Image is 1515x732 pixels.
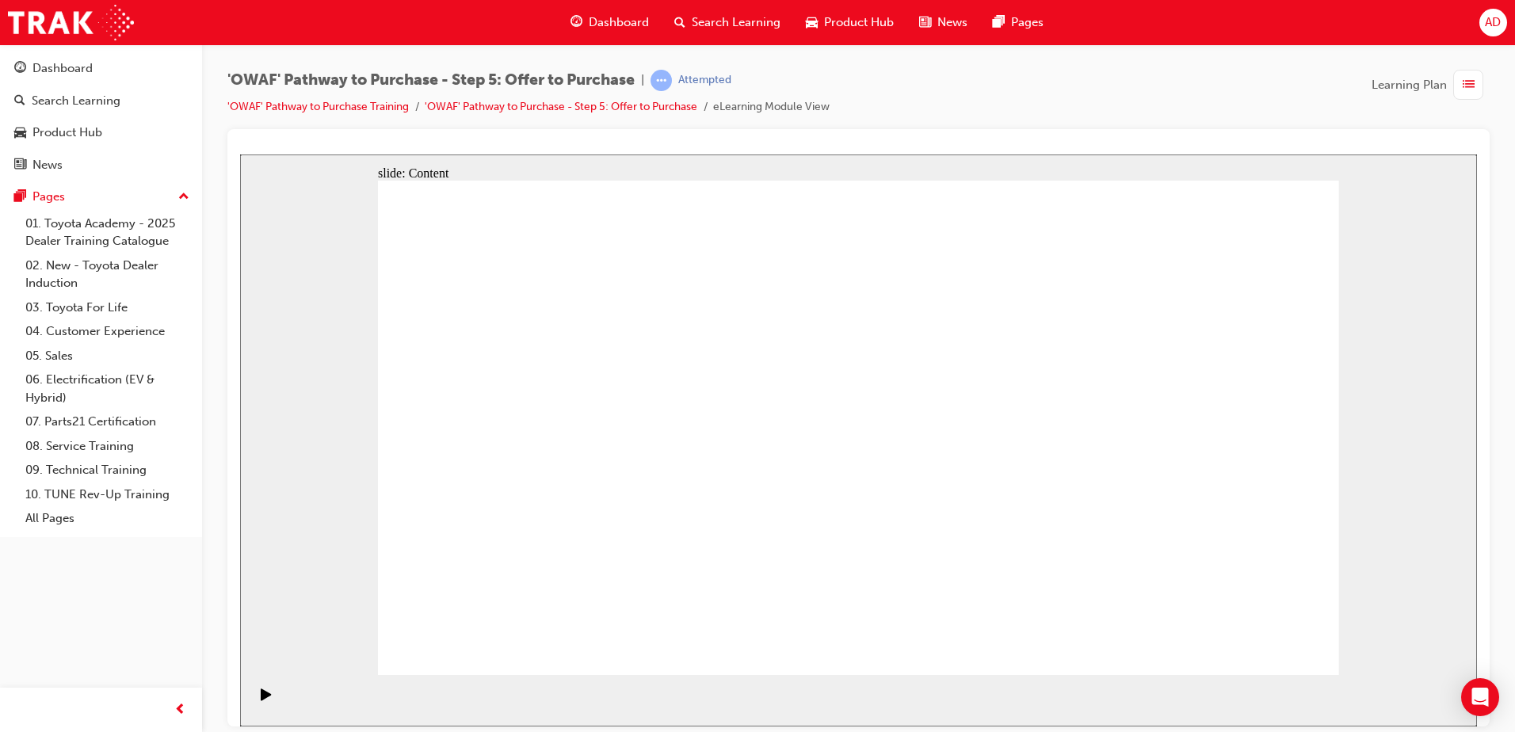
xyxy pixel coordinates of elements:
span: AD [1485,13,1501,32]
button: Pages [6,182,196,212]
a: 01. Toyota Academy - 2025 Dealer Training Catalogue [19,212,196,254]
span: Product Hub [824,13,894,32]
span: guage-icon [571,13,582,32]
span: up-icon [178,187,189,208]
div: News [32,156,63,174]
a: Product Hub [6,118,196,147]
div: Search Learning [32,92,120,110]
a: guage-iconDashboard [558,6,662,39]
button: Learning Plan [1372,70,1490,100]
div: Dashboard [32,59,93,78]
a: 06. Electrification (EV & Hybrid) [19,368,196,410]
span: list-icon [1463,75,1475,95]
span: pages-icon [14,190,26,204]
span: Search Learning [692,13,780,32]
span: car-icon [806,13,818,32]
a: 10. TUNE Rev-Up Training [19,482,196,507]
a: 'OWAF' Pathway to Purchase Training [227,100,409,113]
span: Dashboard [589,13,649,32]
span: | [641,71,644,90]
a: 03. Toyota For Life [19,295,196,320]
span: guage-icon [14,62,26,76]
span: Learning Plan [1372,76,1447,94]
span: 'OWAF' Pathway to Purchase - Step 5: Offer to Purchase [227,71,635,90]
span: search-icon [14,94,25,109]
a: 05. Sales [19,344,196,368]
a: 08. Service Training [19,434,196,459]
span: learningRecordVerb_ATTEMPT-icon [651,70,672,91]
div: Pages [32,188,65,206]
img: Trak [8,5,134,40]
a: 02. New - Toyota Dealer Induction [19,254,196,295]
div: playback controls [8,520,35,572]
button: DashboardSearch LearningProduct HubNews [6,51,196,182]
span: prev-icon [174,700,186,720]
span: news-icon [14,158,26,173]
a: Search Learning [6,86,196,116]
li: eLearning Module View [713,98,830,116]
a: All Pages [19,506,196,531]
div: Attempted [678,73,731,88]
a: news-iconNews [906,6,980,39]
span: Pages [1011,13,1044,32]
a: 07. Parts21 Certification [19,410,196,434]
a: Dashboard [6,54,196,83]
a: News [6,151,196,180]
a: search-iconSearch Learning [662,6,793,39]
button: AD [1479,9,1507,36]
a: 'OWAF' Pathway to Purchase - Step 5: Offer to Purchase [425,100,697,113]
a: pages-iconPages [980,6,1056,39]
span: news-icon [919,13,931,32]
span: pages-icon [993,13,1005,32]
a: 09. Technical Training [19,458,196,482]
a: car-iconProduct Hub [793,6,906,39]
span: search-icon [674,13,685,32]
button: Play (Ctrl+Alt+P) [8,533,35,560]
a: 04. Customer Experience [19,319,196,344]
span: car-icon [14,126,26,140]
div: Open Intercom Messenger [1461,678,1499,716]
span: News [937,13,967,32]
div: Product Hub [32,124,102,142]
